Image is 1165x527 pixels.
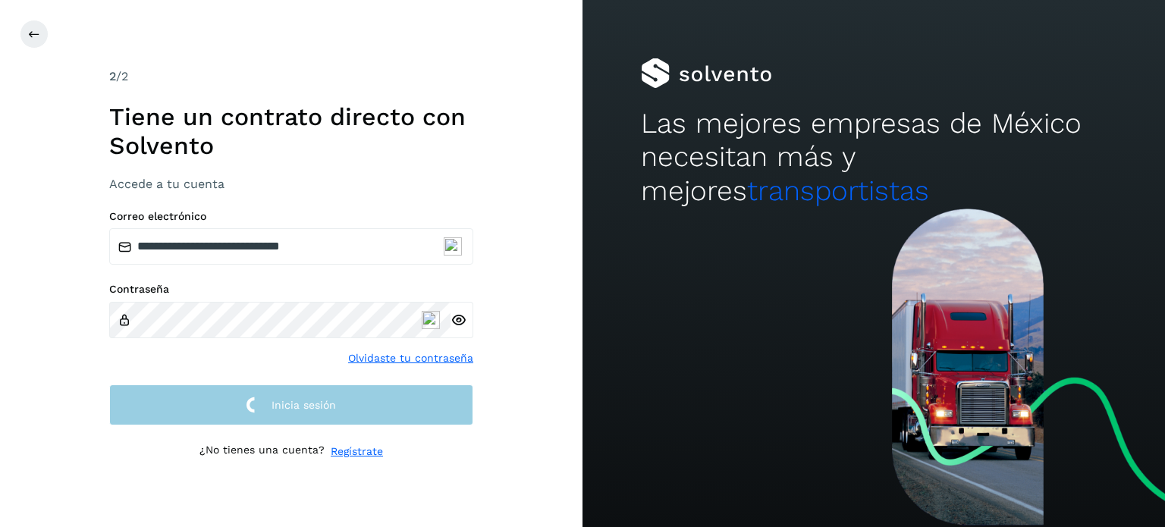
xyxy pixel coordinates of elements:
button: Inicia sesión [109,384,473,426]
label: Contraseña [109,283,473,296]
p: ¿No tienes una cuenta? [199,444,325,460]
img: npw-badge-icon-locked.svg [444,237,462,256]
img: npw-badge-icon-locked.svg [422,311,440,329]
span: transportistas [747,174,929,207]
span: Inicia sesión [272,400,336,410]
a: Regístrate [331,444,383,460]
h2: Las mejores empresas de México necesitan más y mejores [641,107,1107,208]
h1: Tiene un contrato directo con Solvento [109,102,473,161]
div: /2 [109,67,473,86]
label: Correo electrónico [109,210,473,223]
span: 2 [109,69,116,83]
h3: Accede a tu cuenta [109,177,473,191]
a: Olvidaste tu contraseña [348,350,473,366]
